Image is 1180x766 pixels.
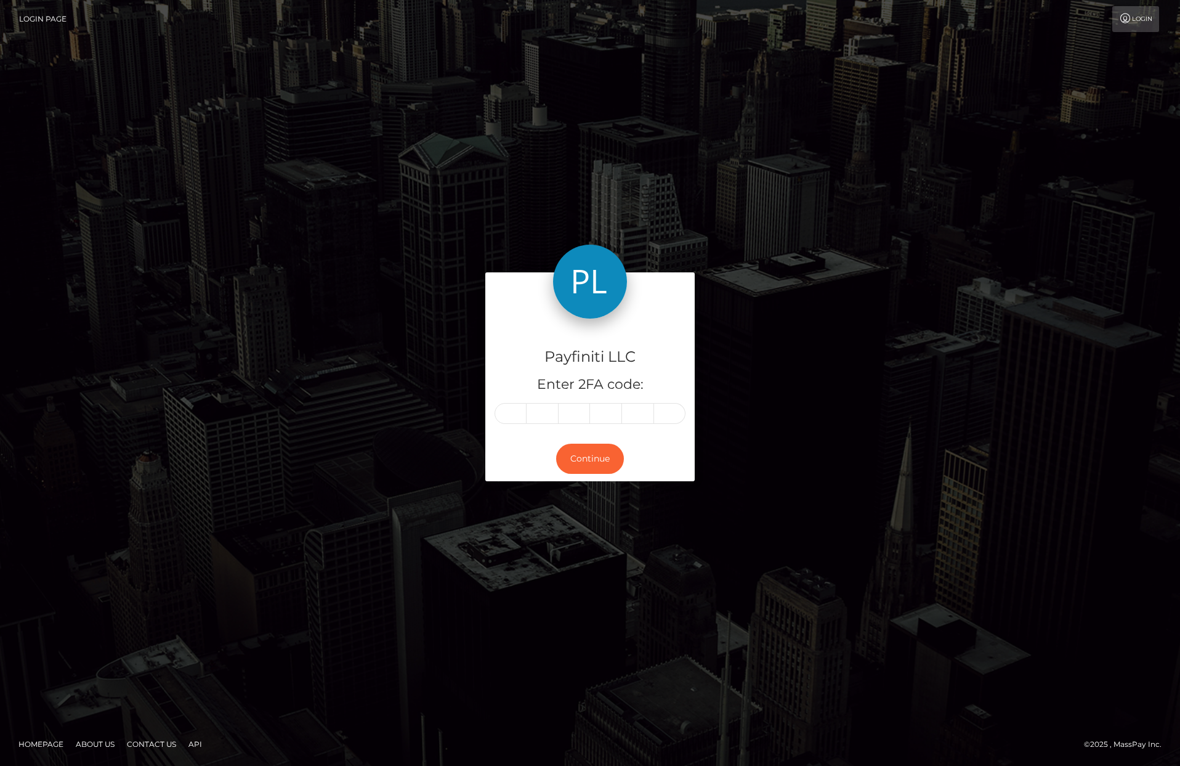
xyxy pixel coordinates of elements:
a: Login [1112,6,1159,32]
a: Homepage [14,735,68,754]
h4: Payfiniti LLC [495,346,685,368]
img: Payfiniti LLC [553,245,627,319]
a: Login Page [19,6,67,32]
a: About Us [71,735,119,754]
h5: Enter 2FA code: [495,375,685,394]
button: Continue [556,444,624,474]
a: Contact Us [122,735,181,754]
a: API [184,735,207,754]
div: © 2025 , MassPay Inc. [1084,738,1171,751]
